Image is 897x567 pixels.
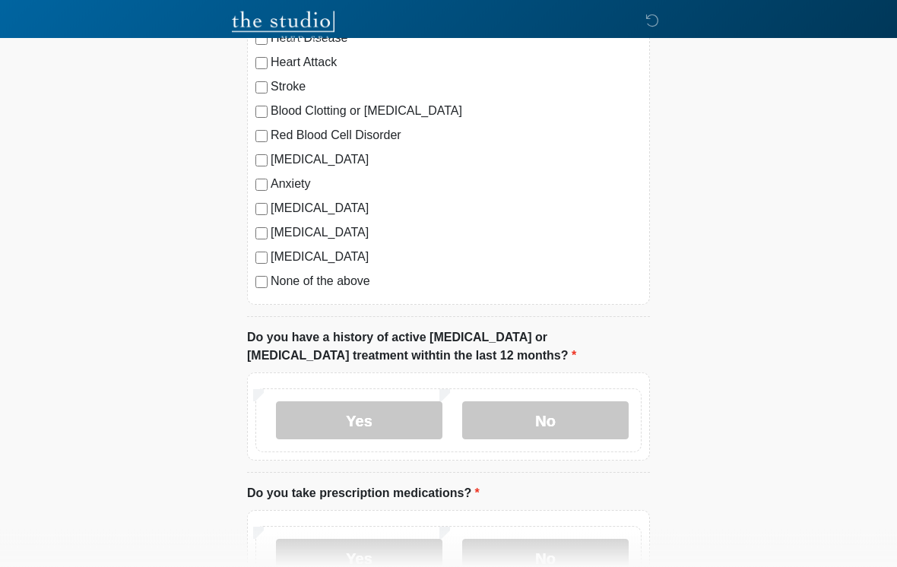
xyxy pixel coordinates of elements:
[255,277,268,289] input: None of the above
[247,485,480,503] label: Do you take prescription medications?
[255,106,268,119] input: Blood Clotting or [MEDICAL_DATA]
[462,402,629,440] label: No
[271,103,642,121] label: Blood Clotting or [MEDICAL_DATA]
[271,151,642,169] label: [MEDICAL_DATA]
[271,54,642,72] label: Heart Attack
[255,228,268,240] input: [MEDICAL_DATA]
[255,82,268,94] input: Stroke
[255,58,268,70] input: Heart Attack
[255,252,268,264] input: [MEDICAL_DATA]
[232,11,334,42] img: The Studio Med Spa Logo
[271,273,642,291] label: None of the above
[255,131,268,143] input: Red Blood Cell Disorder
[271,176,642,194] label: Anxiety
[247,329,650,366] label: Do you have a history of active [MEDICAL_DATA] or [MEDICAL_DATA] treatment withtin the last 12 mo...
[276,402,442,440] label: Yes
[271,127,642,145] label: Red Blood Cell Disorder
[271,224,642,242] label: [MEDICAL_DATA]
[271,249,642,267] label: [MEDICAL_DATA]
[255,155,268,167] input: [MEDICAL_DATA]
[255,204,268,216] input: [MEDICAL_DATA]
[271,78,642,97] label: Stroke
[271,200,642,218] label: [MEDICAL_DATA]
[255,179,268,192] input: Anxiety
